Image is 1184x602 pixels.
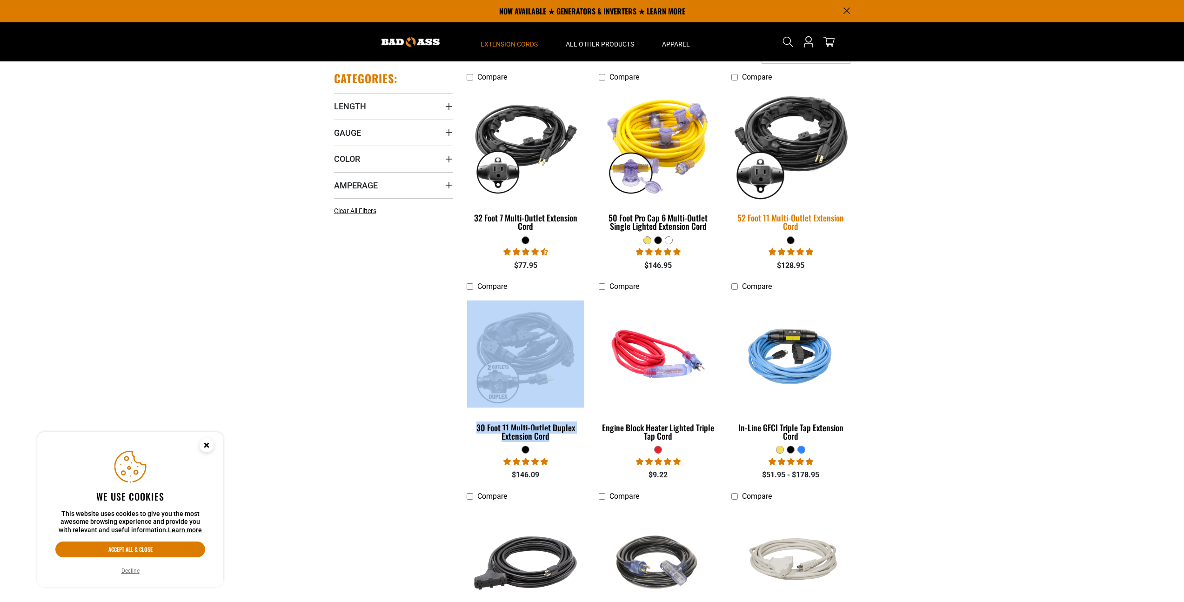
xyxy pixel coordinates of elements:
span: Length [334,101,366,112]
span: 4.80 stars [636,247,681,256]
span: All Other Products [566,40,634,48]
button: Accept all & close [55,542,205,557]
div: $146.95 [599,260,717,271]
a: Light Blue In-Line GFCI Triple Tap Extension Cord [731,296,850,446]
span: Clear All Filters [334,207,376,214]
span: 5.00 stars [636,457,681,466]
span: Compare [477,73,507,81]
summary: Search [781,34,796,49]
span: Compare [609,73,639,81]
summary: Amperage [334,172,453,198]
a: Clear All Filters [334,206,380,216]
span: Extension Cords [481,40,538,48]
div: $77.95 [467,260,585,271]
span: 4.74 stars [503,247,548,256]
a: yellow 50 Foot Pro Cap 6 Multi-Outlet Single Lighted Extension Cord [599,86,717,236]
h2: We use cookies [55,490,205,502]
summary: Apparel [648,22,704,61]
a: red Engine Block Heater Lighted Triple Tap Cord [599,296,717,446]
span: Compare [609,492,639,501]
span: Compare [609,282,639,291]
a: black 52 Foot 11 Multi-Outlet Extension Cord [731,86,850,236]
img: black [726,85,856,204]
span: Compare [742,73,772,81]
img: black [467,91,584,198]
span: Color [334,154,360,164]
div: 50 Foot Pro Cap 6 Multi-Outlet Single Lighted Extension Cord [599,214,717,230]
div: $146.09 [467,469,585,481]
div: 32 Foot 7 Multi-Outlet Extension Cord [467,214,585,230]
summary: Extension Cords [467,22,552,61]
span: 5.00 stars [769,457,813,466]
span: Gauge [334,127,361,138]
img: black [467,300,584,407]
img: yellow [600,91,717,198]
p: This website uses cookies to give you the most awesome browsing experience and provide you with r... [55,510,205,535]
span: Compare [477,282,507,291]
span: Amperage [334,180,378,191]
summary: Length [334,93,453,119]
aside: Cookie Consent [37,432,223,588]
summary: Color [334,146,453,172]
div: In-Line GFCI Triple Tap Extension Cord [731,423,850,440]
span: Apparel [662,40,690,48]
span: 5.00 stars [503,457,548,466]
div: $128.95 [731,260,850,271]
button: Decline [119,566,142,575]
div: $9.22 [599,469,717,481]
h2: Categories: [334,71,398,86]
summary: Gauge [334,120,453,146]
div: 30 Foot 11 Multi-Outlet Duplex Extension Cord [467,423,585,440]
span: 4.95 stars [769,247,813,256]
a: black 30 Foot 11 Multi-Outlet Duplex Extension Cord [467,296,585,446]
img: Bad Ass Extension Cords [381,37,440,47]
a: black 32 Foot 7 Multi-Outlet Extension Cord [467,86,585,236]
img: white [732,528,850,599]
span: Compare [742,282,772,291]
span: Compare [742,492,772,501]
img: Light Blue [732,300,850,407]
div: Engine Block Heater Lighted Triple Tap Cord [599,423,717,440]
div: $51.95 - $178.95 [731,469,850,481]
span: Compare [477,492,507,501]
img: red [600,300,717,407]
summary: All Other Products [552,22,648,61]
div: 52 Foot 11 Multi-Outlet Extension Cord [731,214,850,230]
a: Learn more [168,526,202,534]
